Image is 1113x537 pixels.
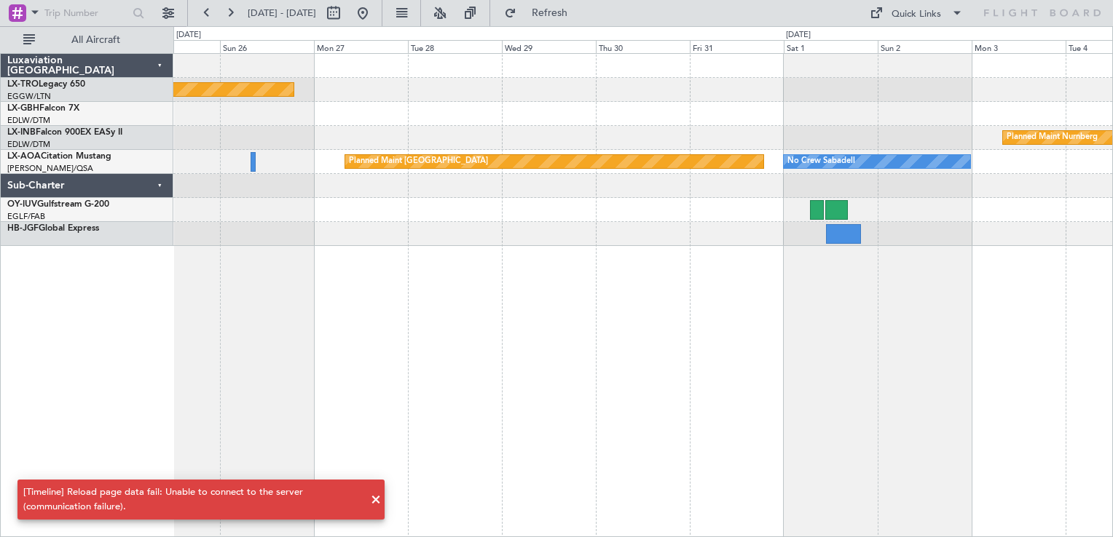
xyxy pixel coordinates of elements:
[7,200,37,209] span: OY-IUV
[408,40,502,53] div: Tue 28
[519,8,581,18] span: Refresh
[878,40,972,53] div: Sun 2
[176,29,201,41] div: [DATE]
[596,40,690,53] div: Thu 30
[349,151,488,172] div: Planned Maint [GEOGRAPHIC_DATA]
[23,485,363,514] div: [Timeline] Reload page data fail: Unable to connect to the server (communication failure).
[787,151,855,172] div: No Crew Sabadell
[7,80,39,89] span: LX-TRO
[7,224,39,233] span: HB-JGF
[862,1,970,25] button: Quick Links
[497,1,585,25] button: Refresh
[7,128,36,137] span: LX-INB
[7,200,109,209] a: OY-IUVGulfstream G-200
[220,40,314,53] div: Sun 26
[892,7,941,22] div: Quick Links
[7,128,122,137] a: LX-INBFalcon 900EX EASy II
[7,211,45,222] a: EGLF/FAB
[16,28,158,52] button: All Aircraft
[7,80,85,89] a: LX-TROLegacy 650
[7,152,111,161] a: LX-AOACitation Mustang
[972,40,1066,53] div: Mon 3
[784,40,878,53] div: Sat 1
[44,2,128,24] input: Trip Number
[786,29,811,41] div: [DATE]
[1007,127,1098,148] div: Planned Maint Nurnberg
[314,40,408,53] div: Mon 27
[7,91,51,102] a: EGGW/LTN
[38,35,154,45] span: All Aircraft
[7,104,39,113] span: LX-GBH
[7,104,79,113] a: LX-GBHFalcon 7X
[7,163,93,174] a: [PERSON_NAME]/QSA
[690,40,784,53] div: Fri 31
[7,115,50,126] a: EDLW/DTM
[7,139,50,150] a: EDLW/DTM
[502,40,596,53] div: Wed 29
[7,152,41,161] span: LX-AOA
[7,224,99,233] a: HB-JGFGlobal Express
[248,7,316,20] span: [DATE] - [DATE]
